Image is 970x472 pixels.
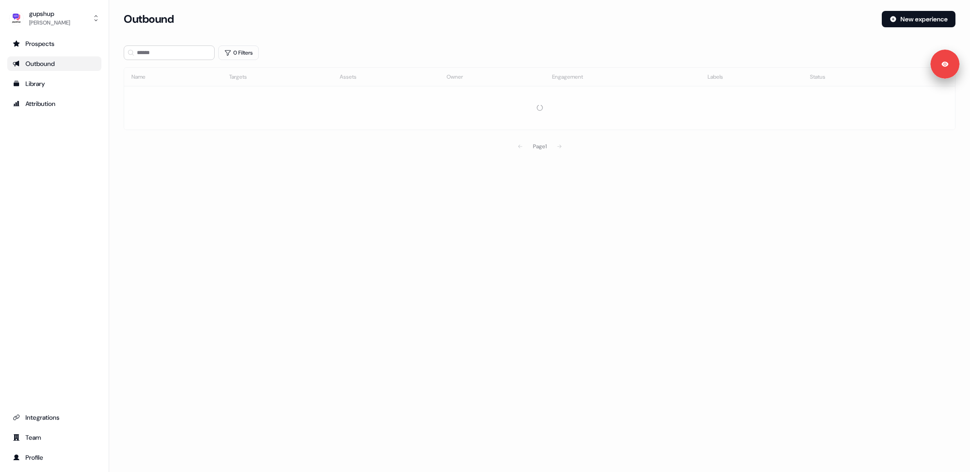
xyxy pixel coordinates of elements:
a: Go to templates [7,76,101,91]
button: 0 Filters [218,45,259,60]
a: Go to integrations [7,410,101,425]
div: Profile [13,453,96,462]
div: [PERSON_NAME] [29,18,70,27]
a: Go to attribution [7,96,101,111]
a: Go to team [7,430,101,445]
a: Go to profile [7,450,101,465]
div: Team [13,433,96,442]
div: Prospects [13,39,96,48]
div: Library [13,79,96,88]
a: Go to prospects [7,36,101,51]
div: Integrations [13,413,96,422]
div: gupshup [29,9,70,18]
button: New experience [882,11,955,27]
div: Attribution [13,99,96,108]
h3: Outbound [124,12,174,26]
button: gupshup[PERSON_NAME] [7,7,101,29]
a: Go to outbound experience [7,56,101,71]
div: Outbound [13,59,96,68]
